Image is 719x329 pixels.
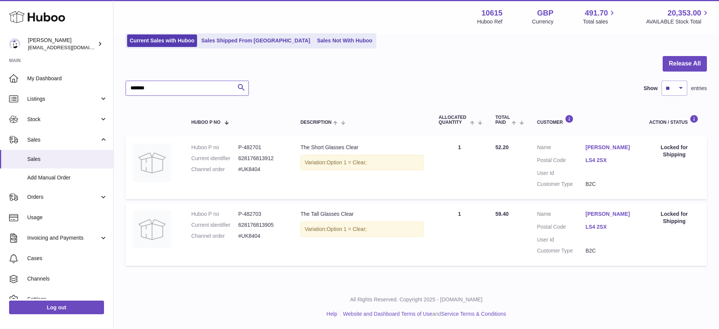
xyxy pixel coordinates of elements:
[27,75,107,82] span: My Dashboard
[120,296,713,303] p: All Rights Reserved. Copyright 2025 - [DOMAIN_NAME]
[646,18,710,25] span: AVAILABLE Stock Total
[27,234,99,242] span: Invoicing and Payments
[340,310,506,318] li: and
[27,193,99,201] span: Orders
[585,8,608,18] span: 491.70
[481,8,503,18] strong: 10615
[28,44,111,50] span: [EMAIL_ADDRESS][DOMAIN_NAME]
[27,136,99,143] span: Sales
[27,275,107,282] span: Channels
[583,18,617,25] span: Total sales
[532,18,554,25] div: Currency
[537,8,553,18] strong: GBP
[668,8,701,18] span: 20,353.00
[583,8,617,25] a: 491.70 Total sales
[27,156,107,163] span: Sales
[646,8,710,25] a: 20,353.00 AVAILABLE Stock Total
[343,311,432,317] a: Website and Dashboard Terms of Use
[27,116,99,123] span: Stock
[27,214,107,221] span: Usage
[9,301,104,314] a: Log out
[27,174,107,181] span: Add Manual Order
[27,296,107,303] span: Settings
[9,38,20,50] img: fulfillment@fable.com
[28,37,96,51] div: [PERSON_NAME]
[27,95,99,103] span: Listings
[27,255,107,262] span: Cases
[477,18,503,25] div: Huboo Ref
[326,311,337,317] a: Help
[441,311,506,317] a: Service Terms & Conditions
